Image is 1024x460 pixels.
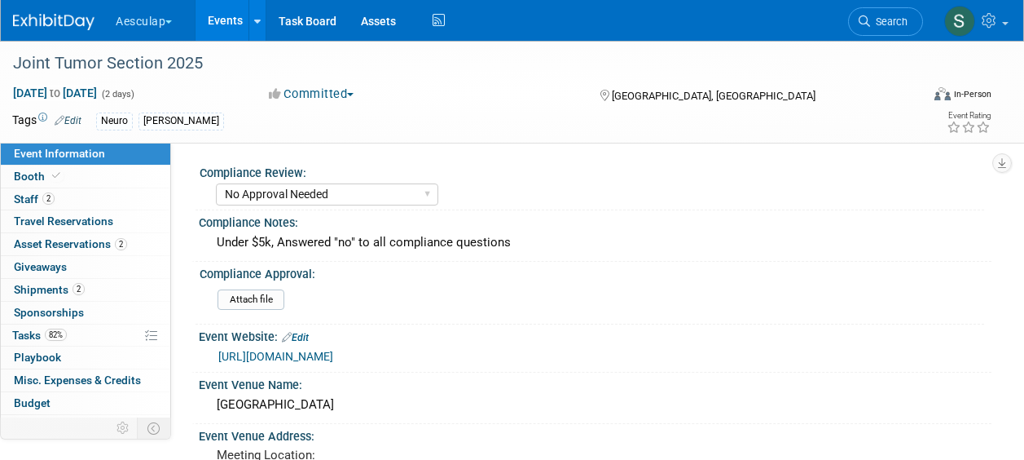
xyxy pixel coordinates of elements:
span: (2 days) [100,89,134,100]
img: Format-Inperson.png [934,87,951,100]
a: Playbook [1,347,170,369]
a: Shipments2 [1,279,170,301]
div: In-Person [953,88,991,100]
img: Sara Hurson [944,6,975,37]
div: Compliance Approval: [200,262,984,282]
div: Joint Tumor Section 2025 [7,49,908,78]
div: Event Rating [947,112,991,120]
div: Event Venue Address: [199,424,991,445]
a: Giveaways [1,256,170,278]
a: Travel Reservations [1,210,170,232]
span: Asset Reservations [14,237,127,250]
span: 2 [42,192,55,205]
a: Budget [1,392,170,414]
span: Playbook [14,351,61,364]
span: Travel Reservations [14,215,113,228]
span: Tasks [12,329,67,342]
a: Booth [1,166,170,188]
a: Asset Reservations2 [1,233,170,255]
span: to [47,86,63,100]
td: Toggle Event Tabs [138,418,171,439]
span: Event Information [14,147,105,160]
div: Neuro [96,113,133,130]
a: [URL][DOMAIN_NAME] [218,350,333,363]
span: Shipments [14,283,85,296]
span: 82% [45,329,67,341]
div: Compliance Review: [200,161,984,181]
a: Sponsorships [1,302,170,324]
span: [DATE] [DATE] [12,86,98,100]
div: [GEOGRAPHIC_DATA] [211,392,979,418]
span: Giveaways [14,260,67,273]
span: Search [870,15,908,28]
div: [PERSON_NAME] [138,113,224,130]
span: 2 [115,238,127,250]
a: Edit [55,115,81,126]
span: Staff [14,192,55,206]
div: Compliance Notes: [199,210,991,231]
a: Misc. Expenses & Credits [1,369,170,391]
a: Event Information [1,143,170,165]
div: Under $5k, Answered "no" to all compliance questions [211,230,979,255]
td: Personalize Event Tab Strip [109,418,138,439]
span: 2 [73,283,85,295]
span: Misc. Expenses & Credits [14,374,141,387]
div: Event Website: [199,325,991,346]
a: Edit [282,332,309,343]
img: ExhibitDay [13,14,94,30]
div: Event Venue Name: [199,373,991,393]
span: Sponsorships [14,306,84,319]
a: Staff2 [1,188,170,210]
span: [GEOGRAPHIC_DATA], [GEOGRAPHIC_DATA] [612,90,815,102]
i: Booth reservation complete [52,171,60,180]
td: Tags [12,112,81,130]
span: Booth [14,170,64,183]
button: Committed [263,86,360,103]
div: Event Format [849,85,991,109]
span: Budget [14,396,51,409]
a: Tasks82% [1,325,170,347]
a: Search [848,7,923,36]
